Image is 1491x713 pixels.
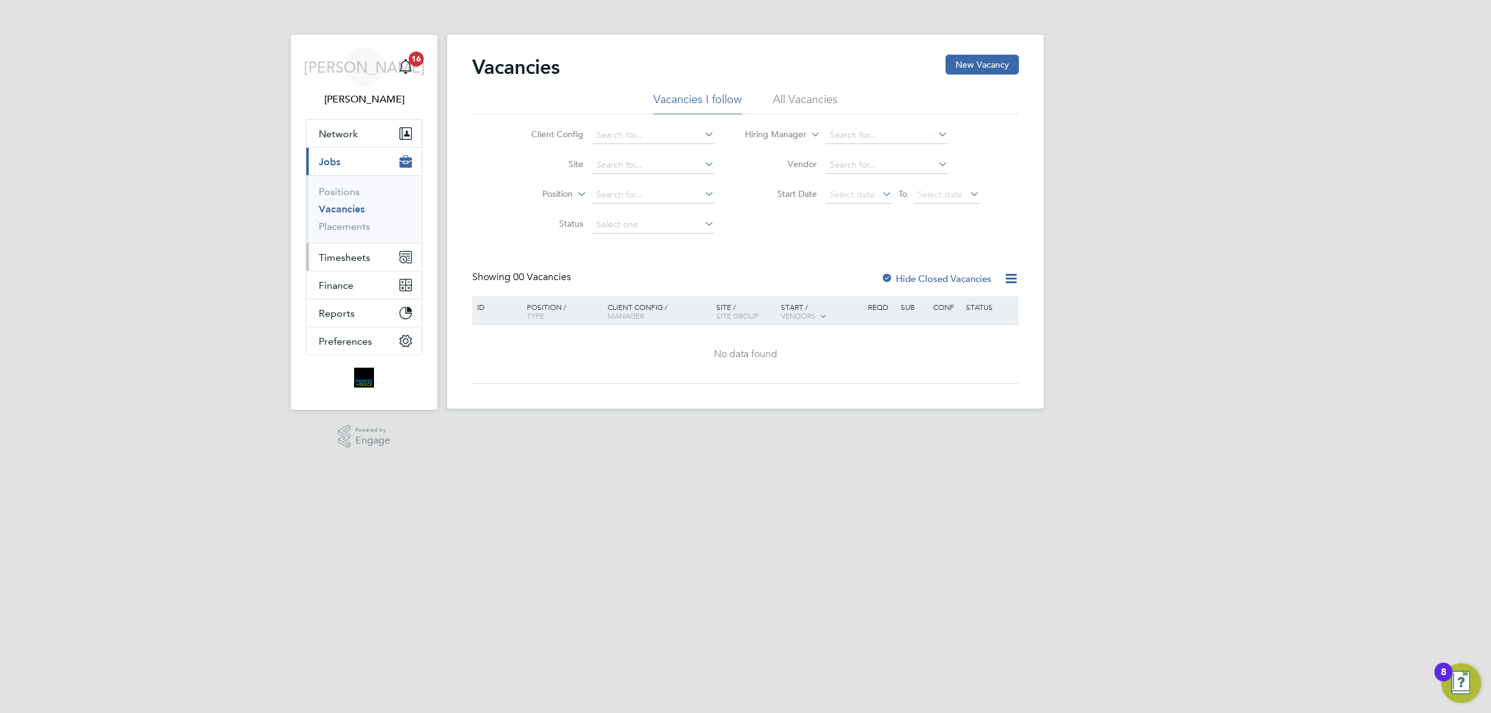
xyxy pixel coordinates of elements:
span: Finance [319,279,353,291]
span: Engage [355,435,390,446]
div: Sub [898,296,930,317]
a: Positions [319,186,360,198]
li: Vacancies I follow [654,92,742,114]
input: Search for... [592,186,714,204]
span: Manager [608,311,644,320]
div: Start / [778,296,865,327]
h2: Vacancies [472,55,560,79]
a: Go to home page [306,368,422,388]
div: Position / [518,296,604,326]
label: Status [512,218,583,229]
label: Hide Closed Vacancies [881,273,992,284]
span: Jobs [319,156,340,168]
div: Conf [930,296,962,317]
button: Open Resource Center, 8 new notifications [1441,663,1481,703]
div: Site / [713,296,778,326]
div: No data found [474,348,1017,361]
span: To [895,186,911,202]
label: Hiring Manager [735,129,806,141]
span: Type [527,311,544,320]
button: Preferences [306,327,422,355]
span: Select date [918,189,962,200]
div: Reqd [865,296,897,317]
span: Site Group [716,311,759,320]
input: Search for... [592,127,714,144]
label: Start Date [745,188,817,199]
input: Search for... [826,127,948,144]
button: Timesheets [306,243,422,271]
a: 16 [393,47,418,87]
span: Timesheets [319,252,370,263]
div: Client Config / [604,296,713,326]
label: Site [512,158,583,170]
span: Reports [319,307,355,319]
nav: Main navigation [291,35,437,410]
input: Select one [592,216,714,234]
span: Jordan Alaezihe [306,92,422,107]
a: Powered byEngage [338,425,391,448]
span: Select date [830,189,875,200]
button: New Vacancy [946,55,1019,75]
button: Jobs [306,148,422,175]
span: [PERSON_NAME] [304,59,425,75]
span: 00 Vacancies [513,271,571,283]
a: Vacancies [319,203,365,215]
div: Status [963,296,1017,317]
div: 8 [1441,672,1446,688]
div: Jobs [306,175,422,243]
span: Network [319,128,358,140]
li: All Vacancies [773,92,837,114]
button: Network [306,120,422,147]
span: Preferences [319,335,372,347]
a: [PERSON_NAME][PERSON_NAME] [306,47,422,107]
label: Client Config [512,129,583,140]
span: Powered by [355,425,390,435]
input: Search for... [592,157,714,174]
span: 16 [409,52,424,66]
span: Vendors [781,311,816,320]
button: Finance [306,271,422,299]
button: Reports [306,299,422,327]
a: Placements [319,220,370,232]
label: Position [501,188,573,201]
label: Vendor [745,158,817,170]
div: Showing [472,271,573,284]
div: ID [474,296,518,317]
img: bromak-logo-retina.png [354,368,374,388]
input: Search for... [826,157,948,174]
